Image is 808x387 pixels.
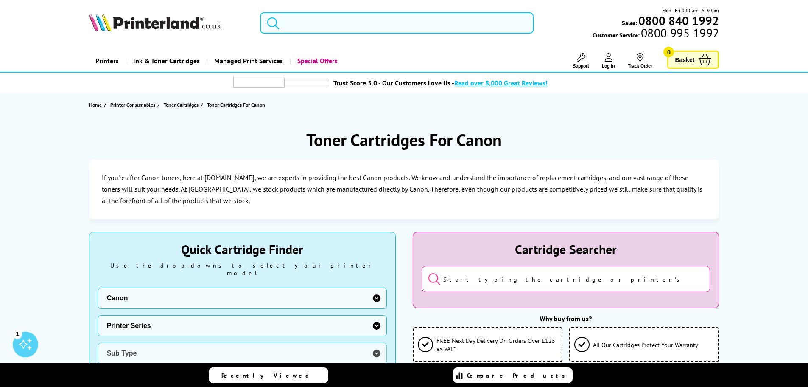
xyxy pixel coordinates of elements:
[125,50,206,72] a: Ink & Toner Cartridges
[628,53,652,69] a: Track Order
[602,53,615,69] a: Log In
[306,129,502,151] h1: Toner Cartridges For Canon
[206,50,289,72] a: Managed Print Services
[638,13,719,28] b: 0800 840 1992
[640,29,719,37] span: 0800 995 1992
[164,100,199,109] span: Toner Cartridges
[284,79,329,87] img: trustpilot rating
[89,50,125,72] a: Printers
[133,50,200,72] span: Ink & Toner Cartridges
[207,102,265,108] span: Toner Cartridges For Canon
[453,367,573,383] a: Compare Products
[467,372,570,379] span: Compare Products
[593,341,698,349] span: All Our Cartridges Protect Your Warranty
[89,100,104,109] a: Home
[422,241,710,257] div: Cartridge Searcher
[413,314,719,323] div: Why buy from us?
[675,54,694,65] span: Basket
[333,79,548,87] a: Trust Score 5.0 - Our Customers Love Us -Read over 8,000 Great Reviews!
[221,372,318,379] span: Recently Viewed
[662,6,719,14] span: Mon - Fri 9:00am - 5:30pm
[89,13,221,31] img: Printerland Logo
[573,62,589,69] span: Support
[454,79,548,87] span: Read over 8,000 Great Reviews!
[164,100,201,109] a: Toner Cartridges
[110,100,157,109] a: Printer Consumables
[663,47,674,57] span: 0
[436,336,557,353] span: FREE Next Day Delivery On Orders Over £125 ex VAT*
[102,172,707,207] p: If you're after Canon toners, here at [DOMAIN_NAME], we are experts in providing the best Canon p...
[637,17,719,25] a: 0800 840 1992
[209,367,328,383] a: Recently Viewed
[13,329,22,338] div: 1
[573,53,589,69] a: Support
[593,29,719,39] span: Customer Service:
[233,77,284,88] img: trustpilot rating
[667,51,719,69] a: Basket 0
[622,19,637,27] span: Sales:
[98,241,387,257] div: Quick Cartridge Finder
[602,62,615,69] span: Log In
[98,262,387,277] div: Use the drop-downs to select your printer model
[110,100,155,109] span: Printer Consumables
[289,50,344,72] a: Special Offers
[422,266,710,292] input: Start typing the cartridge or printer's name...
[89,13,250,33] a: Printerland Logo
